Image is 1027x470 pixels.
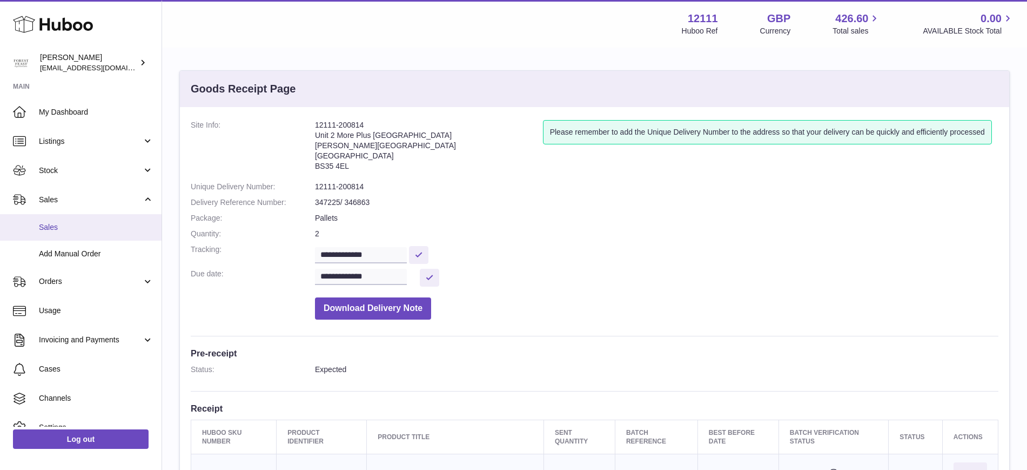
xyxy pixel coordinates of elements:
[767,11,790,26] strong: GBP
[40,63,159,72] span: [EMAIL_ADDRESS][DOMAIN_NAME]
[191,182,315,192] dt: Unique Delivery Number:
[615,420,697,454] th: Batch Reference
[191,347,998,359] h3: Pre-receipt
[40,52,137,73] div: [PERSON_NAME]
[367,420,544,454] th: Product title
[277,420,367,454] th: Product Identifier
[543,420,615,454] th: Sent Quantity
[191,229,315,239] dt: Quantity:
[39,195,142,205] span: Sales
[39,306,153,316] span: Usage
[39,364,153,374] span: Cases
[315,297,431,320] button: Download Delivery Note
[39,222,153,233] span: Sales
[315,197,998,208] dd: 347225/ 346863
[543,120,992,144] div: Please remember to add the Unique Delivery Number to the address so that your delivery can be qui...
[778,420,889,454] th: Batch Verification Status
[833,11,881,36] a: 426.60 Total sales
[191,82,296,96] h3: Goods Receipt Page
[191,197,315,208] dt: Delivery Reference Number:
[688,11,718,26] strong: 12111
[191,120,315,176] dt: Site Info:
[191,244,315,263] dt: Tracking:
[315,365,998,375] dd: Expected
[39,166,142,176] span: Stock
[39,335,142,345] span: Invoicing and Payments
[39,136,142,147] span: Listings
[835,11,868,26] span: 426.60
[39,393,153,403] span: Channels
[315,213,998,223] dd: Pallets
[13,55,29,71] img: bronaghc@forestfeast.com
[682,26,718,36] div: Huboo Ref
[923,26,1014,36] span: AVAILABLE Stock Total
[315,182,998,192] dd: 12111-200814
[760,26,791,36] div: Currency
[191,269,315,287] dt: Due date:
[39,422,153,433] span: Settings
[889,420,942,454] th: Status
[13,429,149,449] a: Log out
[39,249,153,259] span: Add Manual Order
[191,213,315,223] dt: Package:
[833,26,881,36] span: Total sales
[191,402,998,414] h3: Receipt
[697,420,778,454] th: Best Before Date
[191,420,277,454] th: Huboo SKU Number
[39,107,153,117] span: My Dashboard
[315,120,543,176] address: 12111-200814 Unit 2 More Plus [GEOGRAPHIC_DATA] [PERSON_NAME][GEOGRAPHIC_DATA] [GEOGRAPHIC_DATA] ...
[39,276,142,287] span: Orders
[923,11,1014,36] a: 0.00 AVAILABLE Stock Total
[315,229,998,239] dd: 2
[981,11,1002,26] span: 0.00
[191,365,315,375] dt: Status:
[942,420,998,454] th: Actions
